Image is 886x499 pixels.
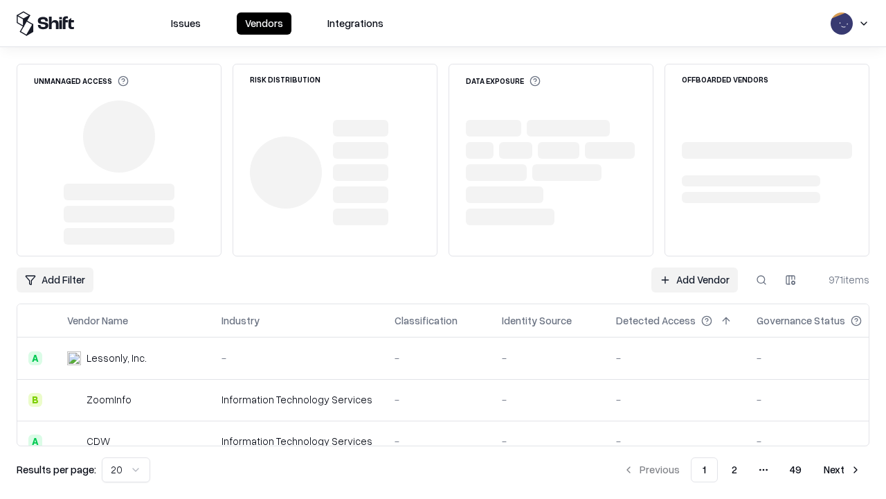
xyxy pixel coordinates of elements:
[87,434,110,448] div: CDW
[67,351,81,365] img: Lessonly, Inc.
[233,434,384,448] div: Information Technology Services
[237,12,291,35] button: Vendors
[67,313,128,328] div: Vendor Name
[67,393,81,407] img: ZoomInfo
[28,351,42,365] div: A
[779,457,813,482] button: 49
[615,457,869,482] nav: pagination
[628,392,746,407] div: -
[406,351,491,365] div: -
[514,392,606,407] div: -
[28,435,42,448] div: A
[628,351,746,365] div: -
[250,76,320,83] div: Risk Distribution
[233,351,384,365] div: -
[721,457,748,482] button: 2
[628,313,707,328] div: Detected Access
[67,435,81,448] img: CDW
[691,457,718,482] button: 1
[514,313,584,328] div: Identity Source
[406,392,491,407] div: -
[406,434,491,448] div: -
[233,392,384,407] div: Information Technology Services
[28,393,42,407] div: B
[17,462,96,477] p: Results per page:
[466,76,541,87] div: Data Exposure
[163,12,209,35] button: Issues
[814,272,869,287] div: 971 items
[815,457,869,482] button: Next
[87,351,147,365] div: Lessonly, Inc.
[514,351,606,365] div: -
[34,76,129,87] div: Unmanaged Access
[87,392,132,407] div: ZoomInfo
[514,434,606,448] div: -
[406,313,469,328] div: Classification
[233,313,271,328] div: Industry
[682,76,768,83] div: Offboarded Vendors
[651,268,738,292] a: Add Vendor
[17,268,93,292] button: Add Filter
[768,313,857,328] div: Governance Status
[628,434,746,448] div: -
[319,12,392,35] button: Integrations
